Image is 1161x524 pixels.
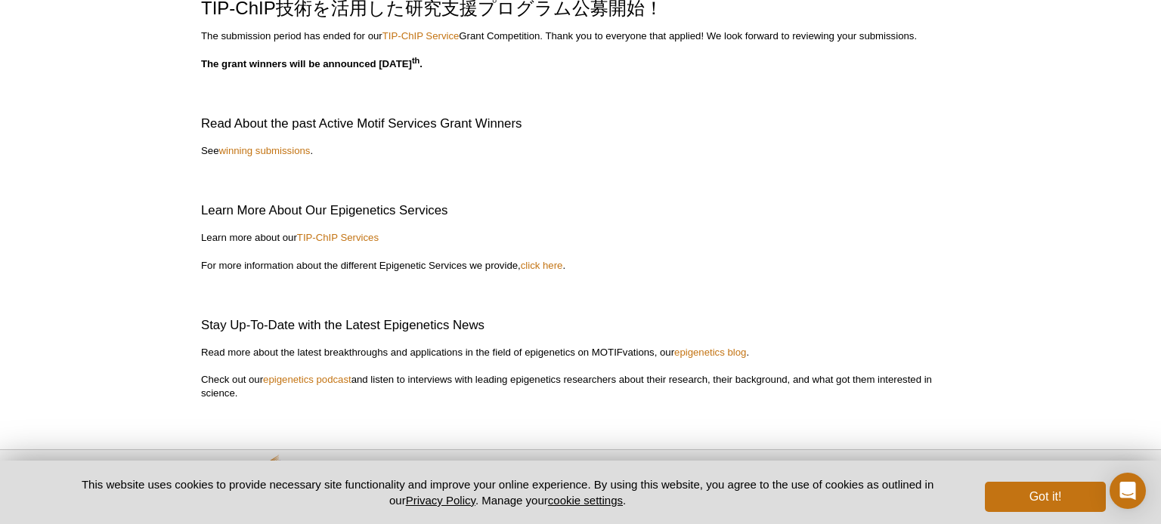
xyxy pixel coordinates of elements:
a: epigenetics blog [674,347,746,358]
a: TIP-ChIP Service [382,30,460,42]
button: Got it! [985,482,1106,512]
a: TIP-ChIP Services [297,232,379,243]
img: Active Motif, [193,450,367,511]
p: Read more about the latest breakthroughs and applications in the field of epigenetics on MOTIFvat... [201,346,960,400]
p: The submission period has ended for our Grant Competition. Thank you to everyone that applied! We... [201,29,960,43]
div: Open Intercom Messenger [1110,473,1146,509]
sup: th [412,56,420,65]
a: click here [521,260,563,271]
p: For more information about the different Epigenetic Services we provide, . [201,259,960,273]
h2: Learn More About Our Epigenetics Services [201,202,960,220]
h2: Stay Up-To-Date with the Latest Epigenetics News [201,316,960,334]
button: cookie settings [548,494,623,507]
a: Privacy Policy [406,494,475,507]
p: See . [201,144,960,158]
a: winning submissions [218,145,310,156]
h2: Read About the past Active Motif Services Grant Winners [201,115,960,133]
strong: The grant winners will be announced [DATE] . [201,58,423,69]
a: epigenetics podcast [263,374,351,385]
p: This website uses cookies to provide necessary site functionality and improve your online experie... [55,476,960,508]
p: Learn more about our [201,231,960,245]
